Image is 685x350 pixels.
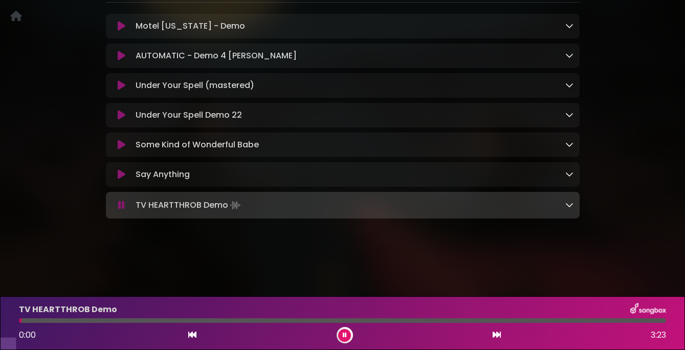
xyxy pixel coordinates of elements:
img: waveform4.gif [228,198,242,212]
p: Some Kind of Wonderful Babe [136,139,259,151]
p: AUTOMATIC - Demo 4 [PERSON_NAME] [136,50,297,62]
p: Under Your Spell (mastered) [136,79,254,92]
p: Under Your Spell Demo 22 [136,109,242,121]
p: TV HEARTTHROB Demo [136,198,242,212]
p: Motel [US_STATE] - Demo [136,20,245,32]
p: Say Anything [136,168,190,181]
